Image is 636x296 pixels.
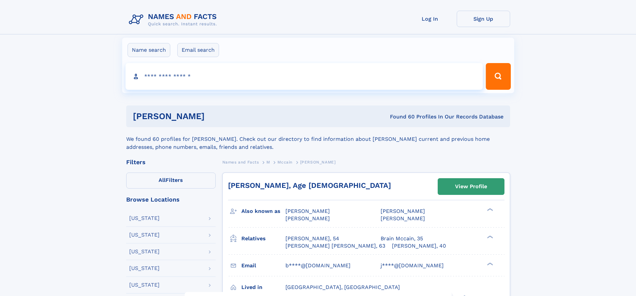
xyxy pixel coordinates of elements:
[159,177,166,183] span: All
[133,112,297,120] h1: [PERSON_NAME]
[241,233,285,244] h3: Relatives
[128,43,170,57] label: Name search
[129,282,160,288] div: [US_STATE]
[485,208,493,212] div: ❯
[486,63,510,90] button: Search Button
[177,43,219,57] label: Email search
[438,179,504,195] a: View Profile
[126,159,216,165] div: Filters
[381,215,425,222] span: [PERSON_NAME]
[228,181,391,190] a: [PERSON_NAME], Age [DEMOGRAPHIC_DATA]
[241,206,285,217] h3: Also known as
[285,284,400,290] span: [GEOGRAPHIC_DATA], [GEOGRAPHIC_DATA]
[457,11,510,27] a: Sign Up
[129,216,160,221] div: [US_STATE]
[241,282,285,293] h3: Lived in
[285,235,339,242] a: [PERSON_NAME], 54
[126,173,216,189] label: Filters
[277,158,292,166] a: Mccain
[277,160,292,165] span: Mccain
[485,235,493,239] div: ❯
[129,249,160,254] div: [US_STATE]
[392,242,446,250] a: [PERSON_NAME], 40
[485,262,493,266] div: ❯
[126,11,222,29] img: Logo Names and Facts
[126,127,510,151] div: We found 60 profiles for [PERSON_NAME]. Check out our directory to find information about [PERSON...
[241,260,285,271] h3: Email
[126,63,483,90] input: search input
[285,208,330,214] span: [PERSON_NAME]
[129,266,160,271] div: [US_STATE]
[297,113,503,120] div: Found 60 Profiles In Our Records Database
[285,242,385,250] a: [PERSON_NAME] [PERSON_NAME], 63
[222,158,259,166] a: Names and Facts
[403,11,457,27] a: Log In
[381,208,425,214] span: [PERSON_NAME]
[266,160,270,165] span: M
[381,235,423,242] a: Brain Mccain, 35
[266,158,270,166] a: M
[126,197,216,203] div: Browse Locations
[455,179,487,194] div: View Profile
[285,215,330,222] span: [PERSON_NAME]
[129,232,160,238] div: [US_STATE]
[300,160,336,165] span: [PERSON_NAME]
